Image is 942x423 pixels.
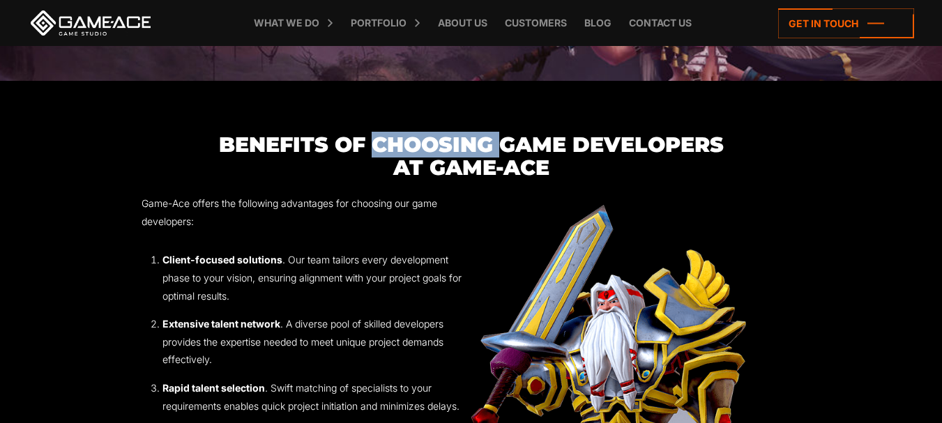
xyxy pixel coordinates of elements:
a: Get in touch [778,8,914,38]
h3: Benefits Of Choosing Game Developers at Game-Ace [142,133,801,179]
li: . Swift matching of specialists to your requirements enables quick project initiation and minimiz... [162,379,471,415]
li: . A diverse pool of skilled developers provides the expertise needed to meet unique project deman... [162,315,471,369]
p: Game-Ace offers the following advantages for choosing our game developers: [142,194,471,230]
strong: Extensive talent network [162,318,280,330]
strong: Client-focused solutions [162,254,282,266]
li: . Our team tailors every development phase to your vision, ensuring alignment with your project g... [162,251,471,305]
strong: Rapid talent selection [162,382,265,394]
